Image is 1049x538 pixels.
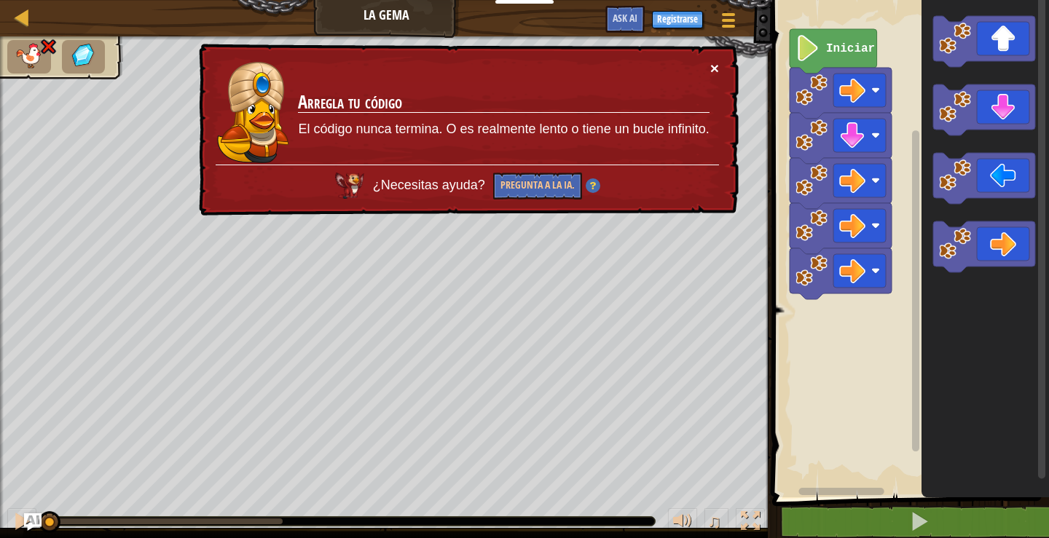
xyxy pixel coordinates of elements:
[707,510,722,532] span: ♫
[710,60,719,76] button: ×
[493,173,582,199] button: Pregunta a la IA.
[7,40,51,74] li: Tu héroe debe sobrevivir.
[613,11,637,25] span: Ask AI
[736,508,765,538] button: Alterna pantalla completa.
[7,508,36,538] button: Ctrl + P: Pause
[704,508,729,538] button: ♫
[826,42,875,55] text: Iniciar
[586,178,600,193] img: Hint
[710,6,747,40] button: Mostrar menú del juego
[62,40,106,74] li: Recoge las gemas.
[605,6,645,33] button: Ask AI
[216,61,289,164] img: duck_pender.png
[335,173,364,199] img: AI
[373,178,489,192] span: ¿Necesitas ayuda?
[298,120,709,139] p: El código nunca termina. O es realmente lento o tiene un bucle infinito.
[668,508,697,538] button: Ajustar volúmen
[298,92,709,113] h3: Arregla tu código
[652,11,703,28] button: Registrarse
[24,513,42,531] button: Ask AI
